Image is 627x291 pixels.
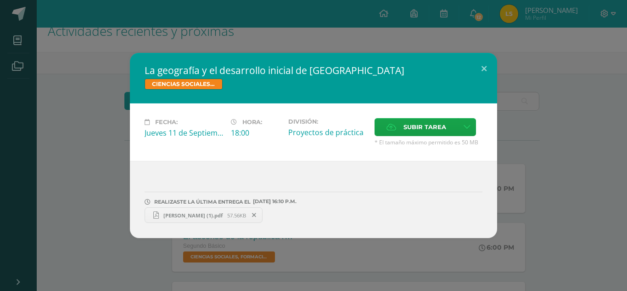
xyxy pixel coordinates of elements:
div: Proyectos de práctica [288,127,367,137]
div: 18:00 [231,128,281,138]
span: [DATE] 16:10 P.M. [251,201,297,202]
span: [PERSON_NAME] (1).pdf [159,212,227,219]
span: * El tamaño máximo permitido es 50 MB [375,138,482,146]
span: Hora: [242,119,262,126]
a: [PERSON_NAME] (1).pdf 57.56KB [145,207,263,223]
span: Fecha: [155,119,178,126]
div: Jueves 11 de Septiembre [145,128,224,138]
span: REALIZASTE LA ÚLTIMA ENTREGA EL [154,199,251,205]
h2: La geografía y el desarrollo inicial de [GEOGRAPHIC_DATA] [145,64,482,77]
button: Close (Esc) [471,53,497,84]
label: División: [288,118,367,125]
span: Subir tarea [403,119,446,136]
span: Remover entrega [246,210,262,220]
span: 57.56KB [227,212,246,219]
span: CIENCIAS SOCIALES, FORMACIÓN CIUDADANA E INTERCULTURALIDAD [145,79,223,90]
